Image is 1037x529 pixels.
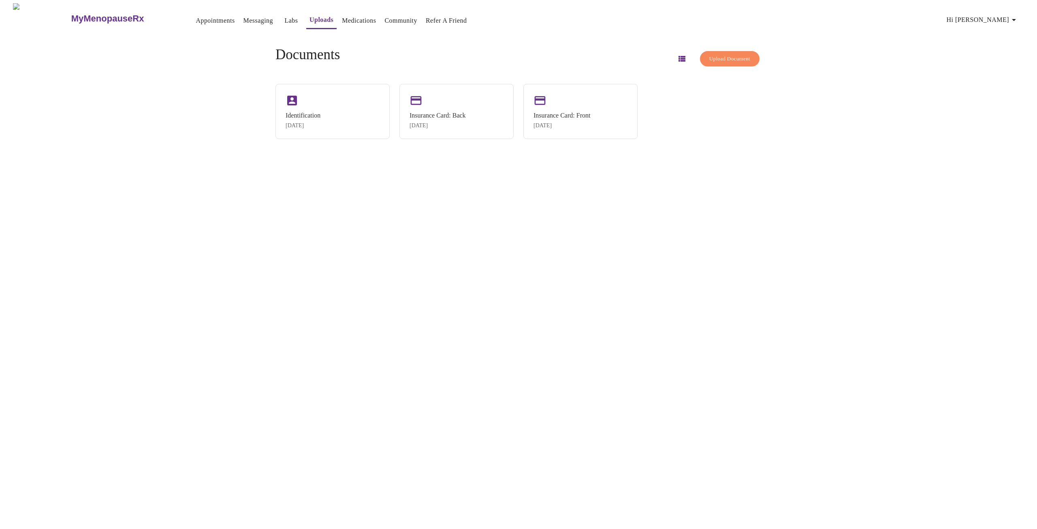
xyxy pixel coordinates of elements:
a: Labs [285,15,298,26]
div: [DATE] [286,122,320,129]
button: Appointments [192,13,238,29]
a: Medications [342,15,376,26]
img: MyMenopauseRx Logo [13,3,70,34]
div: Insurance Card: Back [410,112,466,119]
button: Medications [339,13,379,29]
h4: Documents [275,47,340,63]
button: Labs [278,13,304,29]
button: Refer a Friend [422,13,470,29]
h3: MyMenopauseRx [71,13,144,24]
button: Uploads [306,12,337,29]
a: Refer a Friend [426,15,467,26]
a: Messaging [243,15,273,26]
div: [DATE] [410,122,466,129]
a: Appointments [196,15,235,26]
button: Hi [PERSON_NAME] [943,12,1022,28]
button: Messaging [240,13,276,29]
a: MyMenopauseRx [70,4,176,33]
button: Upload Document [700,51,760,67]
button: Community [381,13,420,29]
a: Uploads [309,14,333,26]
div: Insurance Card: Front [533,112,590,119]
a: Community [384,15,417,26]
span: Hi [PERSON_NAME] [947,14,1019,26]
button: Switch to list view [672,49,691,69]
div: [DATE] [533,122,590,129]
span: Upload Document [709,54,750,64]
div: Identification [286,112,320,119]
